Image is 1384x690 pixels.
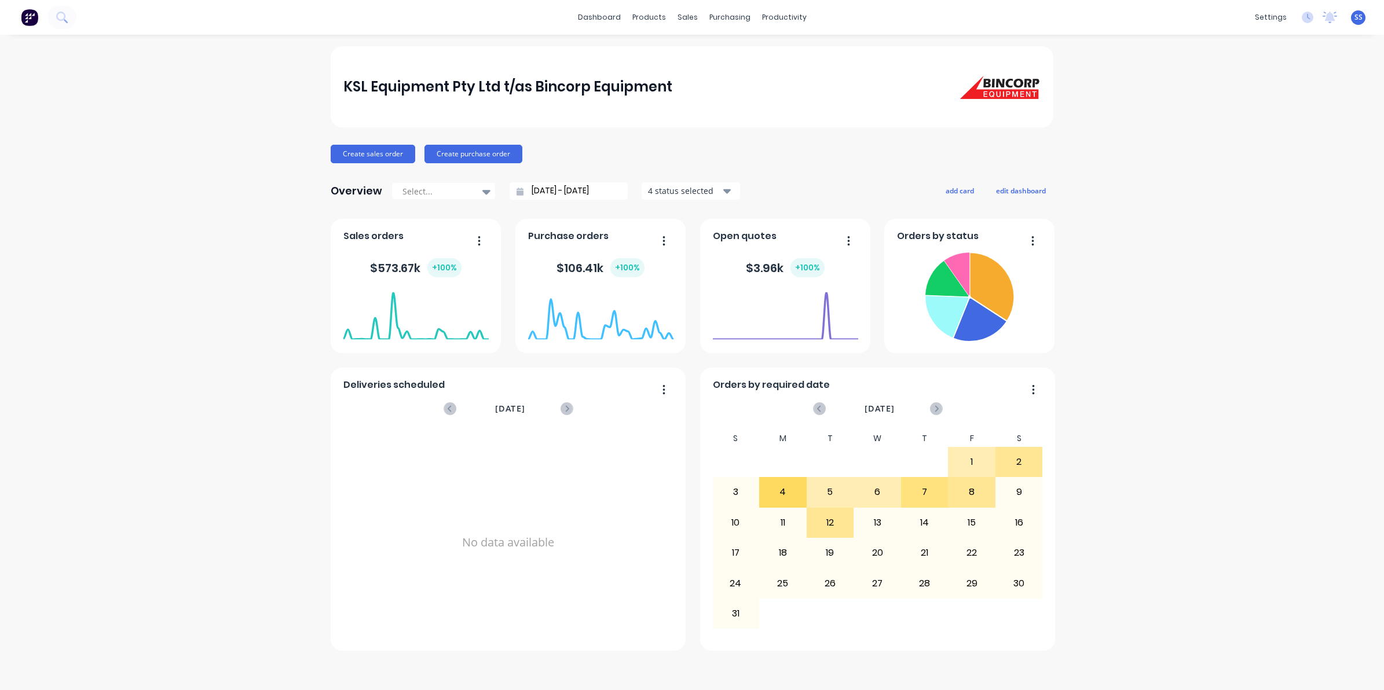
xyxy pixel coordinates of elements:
[996,508,1042,537] div: 16
[528,229,609,243] span: Purchase orders
[854,568,900,597] div: 27
[949,538,995,567] div: 22
[1354,12,1363,23] span: SS
[902,568,948,597] div: 28
[807,430,854,447] div: T
[713,599,759,628] div: 31
[760,538,806,567] div: 18
[572,9,627,26] a: dashboard
[949,568,995,597] div: 29
[331,179,382,203] div: Overview
[949,447,995,476] div: 1
[854,478,900,507] div: 6
[996,568,1042,597] div: 30
[370,258,462,277] div: $ 573.67k
[343,75,672,98] div: KSL Equipment Pty Ltd t/as Bincorp Equipment
[807,508,854,537] div: 12
[760,478,806,507] div: 4
[902,538,948,567] div: 21
[948,430,995,447] div: F
[427,258,462,277] div: + 100 %
[627,9,672,26] div: products
[807,538,854,567] div: 19
[807,568,854,597] div: 26
[712,430,760,447] div: S
[713,478,759,507] div: 3
[343,430,673,655] div: No data available
[996,447,1042,476] div: 2
[902,508,948,537] div: 14
[995,430,1043,447] div: S
[902,478,948,507] div: 7
[424,145,522,163] button: Create purchase order
[1249,9,1293,26] div: settings
[331,145,415,163] button: Create sales order
[807,478,854,507] div: 5
[865,402,895,415] span: [DATE]
[854,430,901,447] div: W
[996,478,1042,507] div: 9
[642,182,740,200] button: 4 status selected
[949,508,995,537] div: 15
[713,568,759,597] div: 24
[988,183,1053,198] button: edit dashboard
[759,430,807,447] div: M
[672,9,704,26] div: sales
[713,508,759,537] div: 10
[938,183,982,198] button: add card
[901,430,949,447] div: T
[996,538,1042,567] div: 23
[713,538,759,567] div: 17
[760,508,806,537] div: 11
[648,185,721,197] div: 4 status selected
[610,258,645,277] div: + 100 %
[760,568,806,597] div: 25
[897,229,979,243] span: Orders by status
[713,229,777,243] span: Open quotes
[790,258,825,277] div: + 100 %
[556,258,645,277] div: $ 106.41k
[746,258,825,277] div: $ 3.96k
[854,538,900,567] div: 20
[704,9,756,26] div: purchasing
[949,478,995,507] div: 8
[756,9,812,26] div: productivity
[495,402,525,415] span: [DATE]
[960,74,1041,100] img: KSL Equipment Pty Ltd t/as Bincorp Equipment
[21,9,38,26] img: Factory
[343,229,404,243] span: Sales orders
[854,508,900,537] div: 13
